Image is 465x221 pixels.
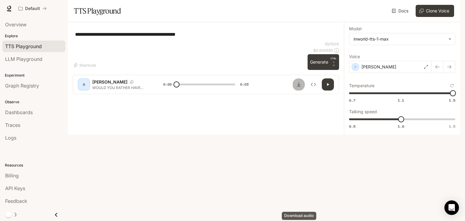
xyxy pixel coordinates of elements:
[354,36,445,42] div: inworld-tts-1-max
[361,64,396,70] p: [PERSON_NAME]
[349,98,355,103] span: 0.7
[25,6,40,11] p: Default
[74,5,121,17] h1: TTS Playground
[398,124,404,129] span: 1.0
[313,48,333,53] p: $ 0.000550
[349,33,455,45] div: inworld-tts-1-max
[349,27,361,31] p: Model
[73,60,98,70] button: Shortcuts
[349,84,374,88] p: Temperature
[349,54,360,59] p: Voice
[331,57,337,68] p: ⏎
[449,98,455,103] span: 1.5
[398,98,404,103] span: 1.1
[240,81,249,87] span: 0:03
[444,200,459,215] div: Open Intercom Messenger
[127,80,136,84] button: Copy Voice ID
[79,80,89,89] div: D
[449,124,455,129] span: 1.5
[391,5,411,17] a: Docs
[325,41,339,47] p: 55 / 1000
[449,82,455,89] button: Reset to default
[282,212,316,220] div: Download audio
[307,78,319,91] button: Inspect
[92,85,149,90] p: WOULD YOU RATHER HAVE UNLIMITED GAMES OR UNLIMITED TOYS
[92,79,127,85] p: [PERSON_NAME]
[331,57,337,64] p: CTRL +
[16,2,49,15] button: All workspaces
[349,124,355,129] span: 0.5
[293,78,305,91] button: Download audio
[349,110,377,114] p: Talking speed
[416,5,454,17] button: Clone Voice
[308,54,339,70] button: GenerateCTRL +⏎
[163,81,172,87] span: 0:00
